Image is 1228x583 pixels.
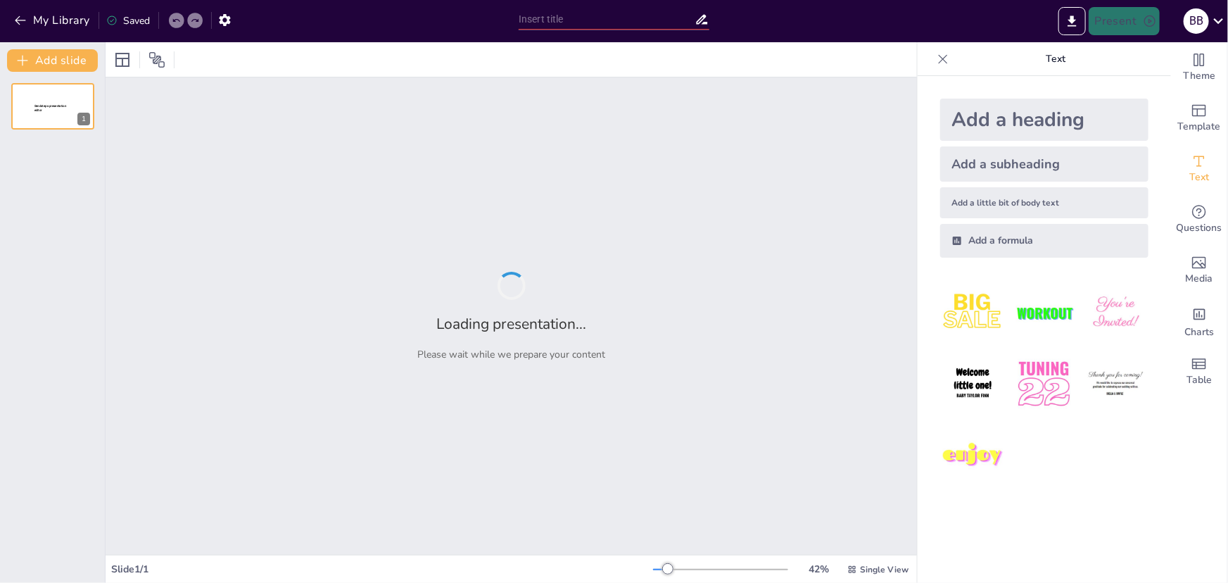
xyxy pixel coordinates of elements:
div: Add a table [1171,346,1227,397]
div: Add a formula [940,224,1148,258]
div: Add images, graphics, shapes or video [1171,245,1227,296]
div: Saved [106,14,150,27]
span: Sendsteps presentation editor [34,104,66,112]
h2: Loading presentation... [436,314,586,334]
span: Media [1186,271,1213,287]
div: Add ready made slides [1171,93,1227,144]
div: Add a subheading [940,146,1148,182]
p: Text [954,42,1157,76]
div: Add a little bit of body text [940,187,1148,218]
img: 1.jpeg [940,280,1006,346]
div: Add text boxes [1171,144,1227,194]
img: 7.jpeg [940,423,1006,489]
span: Theme [1183,68,1215,84]
span: Questions [1177,220,1222,236]
input: Insert title [519,9,695,30]
img: 5.jpeg [1011,351,1077,417]
p: Please wait while we prepare your content [417,348,605,361]
span: Single View [860,564,909,575]
div: Slide 1 / 1 [111,563,653,576]
span: Position [148,51,165,68]
div: 1 [77,113,90,125]
button: Export to PowerPoint [1058,7,1086,35]
button: Add slide [7,49,98,72]
span: Charts [1184,325,1214,340]
span: Template [1178,119,1221,134]
div: Change the overall theme [1171,42,1227,93]
span: Table [1186,372,1212,388]
div: Layout [111,49,134,71]
div: Add a heading [940,99,1148,141]
img: 2.jpeg [1011,280,1077,346]
button: b b [1184,7,1209,35]
button: Present [1089,7,1159,35]
button: My Library [11,9,96,32]
div: 1 [11,83,94,130]
div: 42 % [802,563,836,576]
img: 6.jpeg [1083,351,1148,417]
div: b b [1184,8,1209,34]
div: Add charts and graphs [1171,296,1227,346]
img: 3.jpeg [1083,280,1148,346]
div: Get real-time input from your audience [1171,194,1227,245]
img: 4.jpeg [940,351,1006,417]
span: Text [1189,170,1209,185]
